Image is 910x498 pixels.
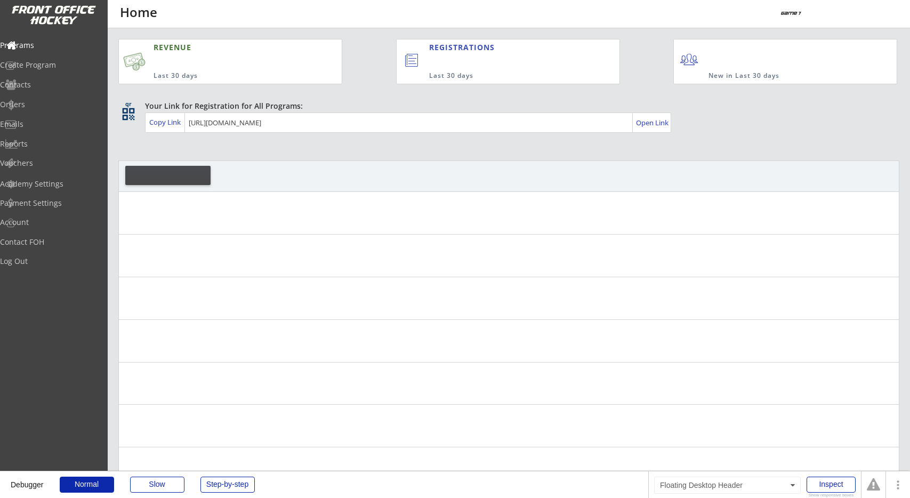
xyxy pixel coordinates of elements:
div: New in Last 30 days [708,71,848,81]
div: Normal [60,477,114,493]
a: Open Link [636,115,670,130]
div: Open Link [636,118,670,127]
div: Your Link for Registration for All Programs: [145,101,866,111]
div: Show responsive boxes [807,493,856,497]
div: Last 30 days [154,71,290,81]
div: REVENUE [154,42,290,53]
div: Step-by-step [200,477,255,493]
div: Debugger [11,471,44,488]
div: Copy Link [149,117,183,127]
div: Floating Desktop Header [654,477,801,494]
button: qr_code [120,106,136,122]
div: REGISTRATIONS [429,42,570,53]
div: Inspect [807,477,856,493]
div: qr [122,101,134,108]
div: Slow [130,477,184,493]
div: Last 30 days [429,71,576,81]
